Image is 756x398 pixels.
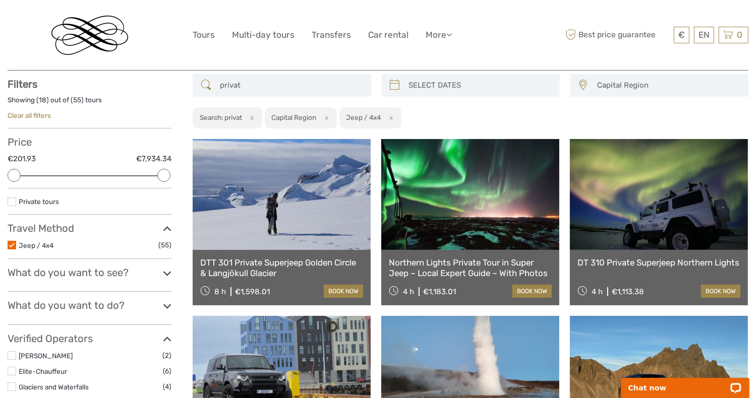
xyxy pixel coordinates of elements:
span: (6) [163,365,171,377]
a: Glaciers and Waterfalls [19,383,89,391]
span: Best price guarantee [563,27,671,43]
span: (2) [162,350,171,361]
input: SEARCH [216,77,366,94]
span: 4 h [592,287,603,296]
label: 55 [73,95,81,105]
span: 0 [735,30,744,40]
h3: Verified Operators [8,333,171,345]
span: 4 h [403,287,414,296]
span: 8 h [214,287,226,296]
a: [PERSON_NAME] [19,352,73,360]
label: €7,934.34 [136,154,171,164]
a: DT 310 Private Superjeep Northern Lights [577,257,740,268]
span: (4) [163,381,171,392]
button: x [244,112,257,123]
div: €1,113.38 [612,287,644,296]
a: book now [512,285,552,298]
img: Reykjavik Residence [51,16,128,55]
input: SELECT DATES [405,77,555,94]
a: Elite-Chauffeur [19,367,67,375]
h2: Capital Region [272,113,317,121]
a: Tours [193,28,215,42]
a: Jeep / 4x4 [19,241,53,249]
h3: Travel Method [8,222,171,234]
span: (55) [158,239,171,251]
iframe: LiveChat chat widget [614,366,756,398]
button: x [382,112,396,123]
strong: Filters [8,78,37,90]
a: book now [324,285,363,298]
div: EN [694,27,714,43]
a: Multi-day tours [232,28,295,42]
button: x [318,112,332,123]
a: DTT 301 Private Superjeep Golden Circle & Langjökull Glacier [200,257,363,278]
h3: Price [8,136,171,148]
a: More [426,28,452,42]
h3: What do you want to see? [8,267,171,279]
a: Northern Lights Private Tour in Super Jeep – Local Expert Guide – With Photos [389,257,552,278]
a: book now [701,285,740,298]
span: € [678,30,685,40]
div: €1,183.01 [423,287,456,296]
button: Capital Region [593,77,743,94]
h2: Search: privat [200,113,242,121]
h3: What do you want to do? [8,299,171,311]
label: €201.93 [8,154,36,164]
div: Showing ( ) out of ( ) tours [8,95,171,111]
div: €1,598.01 [235,287,270,296]
h2: Jeep / 4x4 [346,113,381,121]
a: Transfers [312,28,351,42]
a: Clear all filters [8,111,51,119]
label: 18 [39,95,46,105]
a: Private tours [19,197,59,206]
a: Car rental [368,28,409,42]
